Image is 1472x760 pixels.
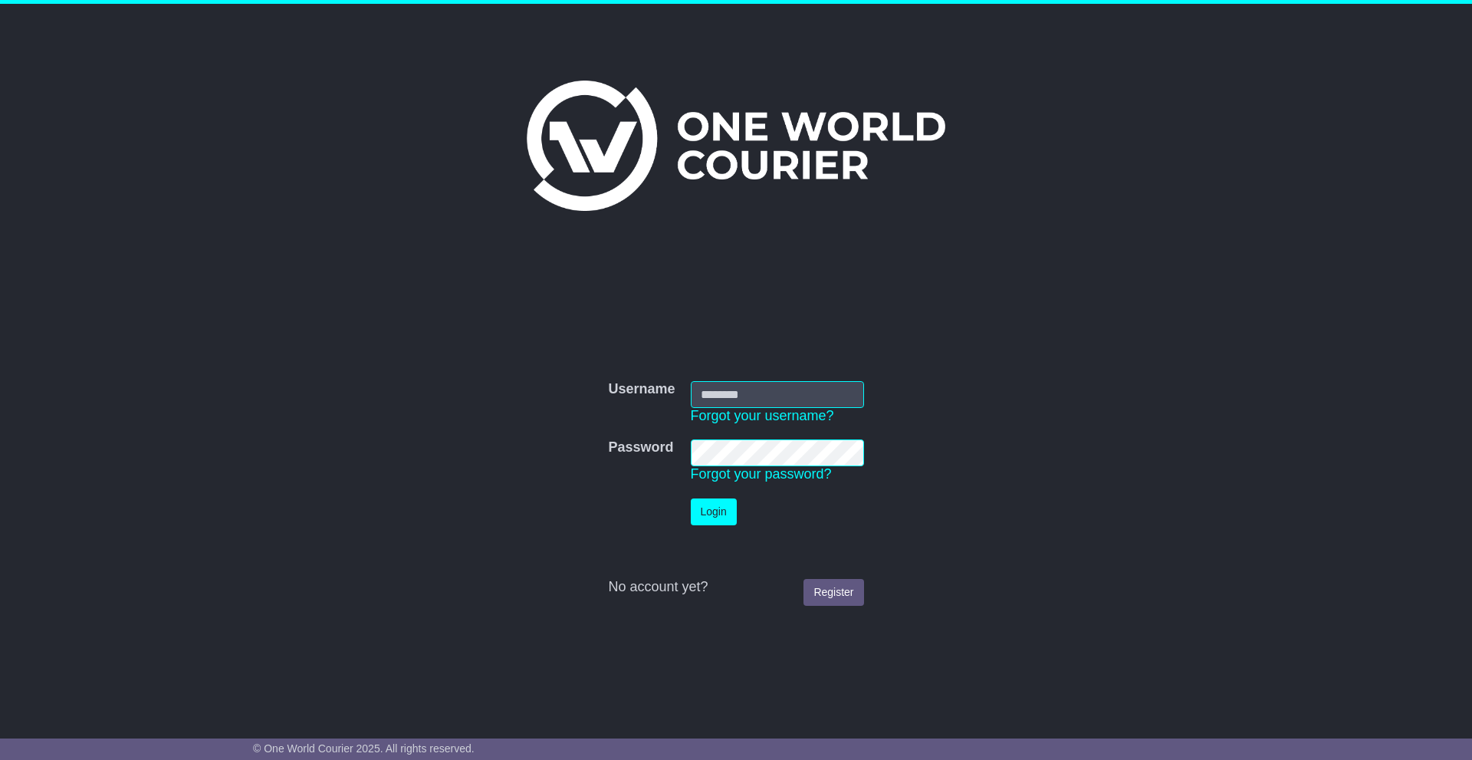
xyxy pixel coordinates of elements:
label: Password [608,439,673,456]
a: Forgot your username? [691,408,834,423]
div: No account yet? [608,579,863,596]
span: © One World Courier 2025. All rights reserved. [253,742,475,755]
img: One World [527,81,945,211]
a: Register [803,579,863,606]
a: Forgot your password? [691,466,832,482]
button: Login [691,498,737,525]
label: Username [608,381,675,398]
